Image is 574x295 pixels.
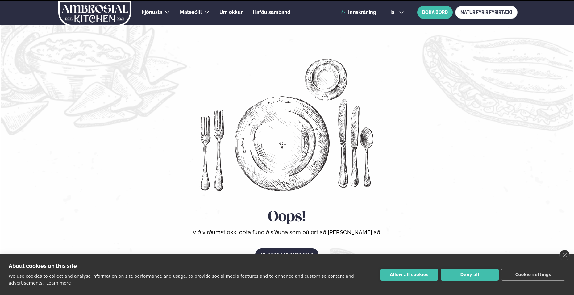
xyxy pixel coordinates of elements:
[142,9,162,16] a: Þjónusta
[180,9,202,15] span: Matseðill
[180,9,202,16] a: Matseðill
[253,9,290,16] a: Hafðu samband
[390,10,396,15] span: is
[341,10,376,15] a: Innskráning
[268,209,306,226] h2: Oops!
[142,9,162,15] span: Þjónusta
[46,280,71,285] a: Learn more
[193,229,381,236] p: Við virðumst ekki geta fundið síðuna sem þú ert að [PERSON_NAME] að.
[201,59,373,191] img: 404 page!
[255,248,318,261] a: Til baka á heimasíðuna
[9,274,354,285] p: We use cookies to collect and analyse information on site performance and usage, to provide socia...
[559,250,570,260] a: close
[219,9,243,16] a: Um okkur
[9,263,77,269] strong: About cookies on this site
[455,6,518,19] a: MATUR FYRIR FYRIRTÆKI
[417,6,453,19] button: BÓKA BORÐ
[385,10,409,15] button: is
[58,1,132,26] img: logo
[219,9,243,15] span: Um okkur
[441,269,499,281] button: Deny all
[501,269,565,281] button: Cookie settings
[380,269,438,281] button: Allow all cookies
[253,9,290,15] span: Hafðu samband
